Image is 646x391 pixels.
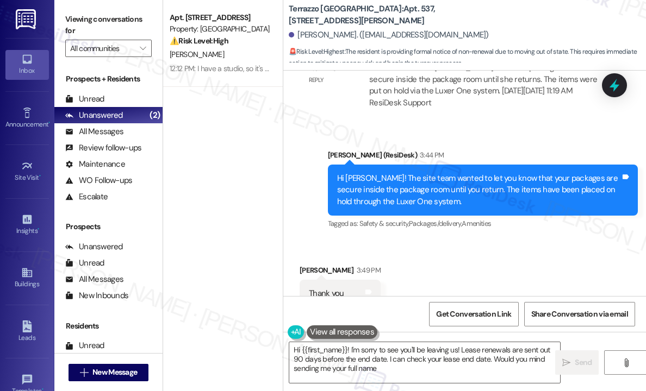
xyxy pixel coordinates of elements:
span: • [39,172,41,180]
a: Site Visit • [5,157,49,186]
span: Share Conversation via email [531,308,628,320]
div: [PERSON_NAME] [300,264,381,280]
div: Unanswered [65,110,123,121]
span: • [38,225,39,233]
div: New Inbounds [65,290,128,301]
button: Send [555,350,599,375]
div: ResiDesk escalation reply -> Please handle - let [PERSON_NAME] know her packages are secure insid... [369,51,597,108]
strong: 🚨 Risk Level: Highest [289,47,345,56]
span: Amenities [462,219,491,228]
input: All communities [70,40,134,57]
div: Apt. [STREET_ADDRESS] [170,12,270,23]
div: Unread [65,340,104,351]
button: Get Conversation Link [429,302,518,326]
img: ResiDesk Logo [16,9,38,29]
a: Insights • [5,210,49,239]
a: Leads [5,317,49,346]
div: 3:44 PM [417,149,444,161]
div: Hi [PERSON_NAME]! The site team wanted to let you know that your packages are secure inside the p... [337,173,620,207]
span: Packages/delivery , [409,219,462,228]
div: All Messages [65,126,123,137]
div: 12:12 PM: I have a studio, so it's the back wall window grouping; the window on the right. There ... [170,64,574,73]
div: Prospects [54,221,163,232]
div: Residents [54,320,163,332]
strong: ⚠️ Risk Level: High [170,36,228,46]
a: Buildings [5,263,49,293]
label: Viewing conversations for [65,11,152,40]
span: [PERSON_NAME] [170,49,224,59]
i:  [80,368,88,377]
i:  [562,358,570,367]
div: All Messages [65,274,123,285]
div: (2) [147,107,163,124]
div: Unread [65,93,104,105]
div: [PERSON_NAME]. ([EMAIL_ADDRESS][DOMAIN_NAME]) [289,29,489,41]
a: Inbox [5,50,49,79]
div: Escalate [65,191,108,203]
div: Review follow-ups [65,142,141,154]
b: Terrazzo [GEOGRAPHIC_DATA]: Apt. 537, [STREET_ADDRESS][PERSON_NAME] [289,3,506,27]
div: Tagged as: [328,216,638,231]
div: Unanswered [65,241,123,253]
button: New Message [69,364,149,381]
div: [PERSON_NAME] (ResiDesk) [328,149,638,165]
span: New Message [92,367,137,378]
i:  [622,358,630,367]
div: 3:49 PM [354,264,381,276]
span: : The resident is providing formal notice of non-renewal due to moving out of state. This require... [289,46,646,70]
span: • [48,119,50,127]
div: Maintenance [65,159,125,170]
button: Share Conversation via email [524,302,635,326]
span: Send [575,357,592,368]
div: WO Follow-ups [65,175,132,186]
span: Safety & security , [359,219,409,228]
span: Get Conversation Link [436,308,511,320]
div: Thank you [309,288,344,299]
i:  [140,44,146,53]
textarea: Hi {{first_name}}! I'm sorry to see you'll be leaving us! Lease renewals are sent out 90 days bef... [289,342,560,383]
div: Unread [65,257,104,269]
div: Property: [GEOGRAPHIC_DATA] [170,23,270,35]
div: Prospects + Residents [54,73,163,85]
